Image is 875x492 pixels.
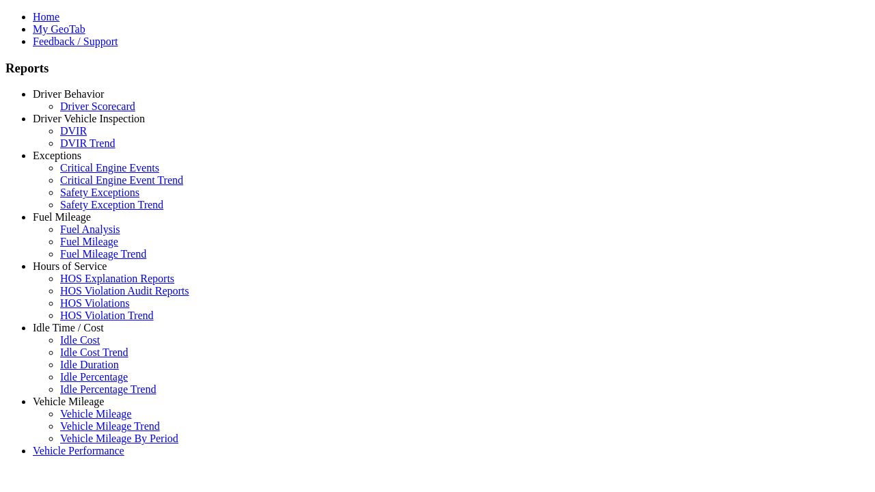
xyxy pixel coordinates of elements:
a: Idle Duration [60,359,119,370]
h3: Reports [5,61,870,76]
a: Idle Cost [60,334,100,346]
a: HOS Violations [60,297,129,309]
a: Driver Behavior [33,88,104,100]
a: Critical Engine Events [60,162,159,174]
a: DVIR [60,125,87,137]
a: Hours of Service [33,260,107,272]
a: Home [33,11,59,23]
a: Fuel Mileage [33,211,91,223]
a: Fuel Mileage Trend [60,248,146,260]
a: HOS Explanation Reports [60,273,174,284]
a: HOS Violation Audit Reports [60,285,189,297]
a: Safety Exceptions [60,187,139,198]
a: Idle Time / Cost [33,322,104,333]
a: Vehicle Mileage Trend [60,420,160,432]
a: Driver Vehicle Inspection [33,113,145,124]
a: Idle Percentage [60,371,128,383]
a: Critical Engine Event Trend [60,174,183,186]
a: DVIR Trend [60,137,115,149]
a: HOS Violation Trend [60,310,154,321]
a: Fuel Mileage [60,236,118,247]
a: Idle Cost Trend [60,346,129,358]
a: Vehicle Mileage [60,408,131,420]
a: Driver Scorecard [60,100,135,112]
a: My GeoTab [33,23,85,35]
a: Feedback / Support [33,36,118,47]
a: Vehicle Performance [33,445,124,456]
a: Safety Exception Trend [60,199,163,210]
a: Fuel Analysis [60,223,120,235]
a: Idle Percentage Trend [60,383,156,395]
a: Exceptions [33,150,81,161]
a: Vehicle Mileage By Period [60,433,178,444]
a: Vehicle Mileage [33,396,104,407]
